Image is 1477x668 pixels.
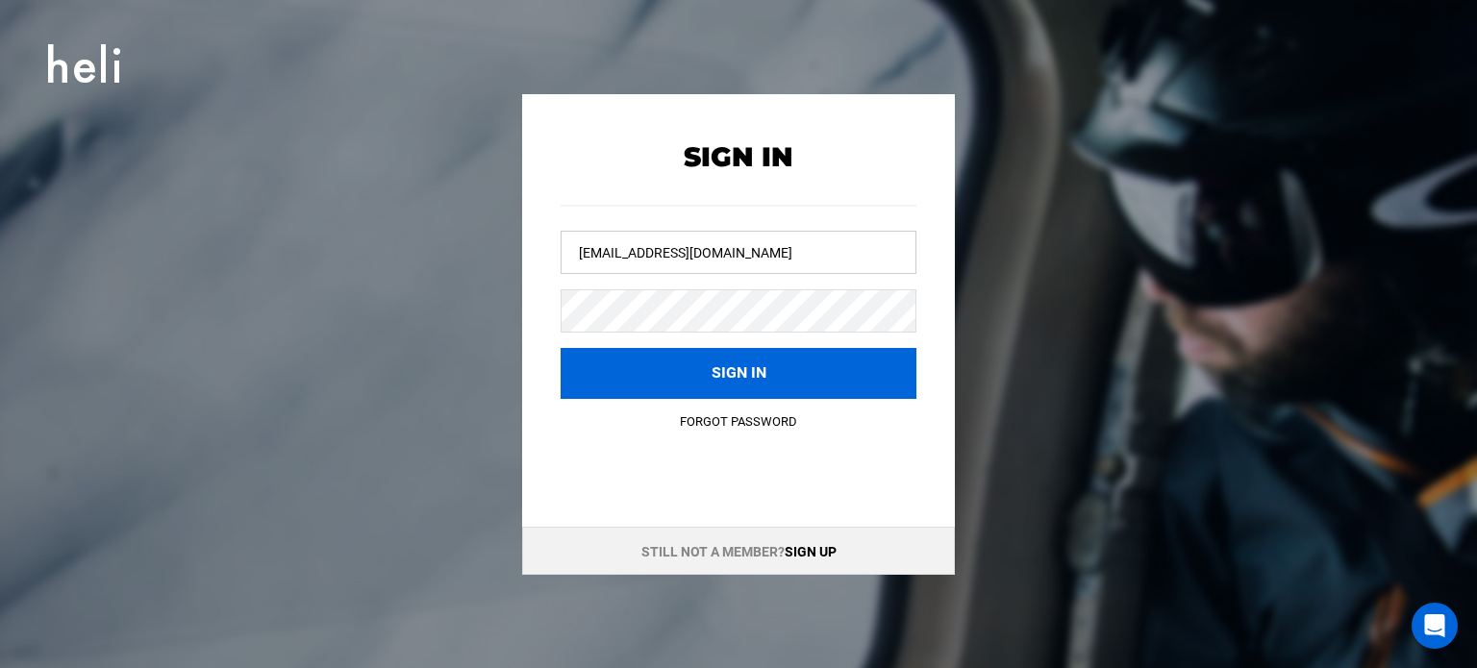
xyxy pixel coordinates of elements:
[561,231,916,274] input: Username
[522,527,955,575] div: Still not a member?
[680,414,797,429] a: Forgot Password
[561,142,916,172] h2: Sign In
[1412,603,1458,649] div: Open Intercom Messenger
[561,348,916,399] button: Sign in
[785,544,837,559] a: Sign up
